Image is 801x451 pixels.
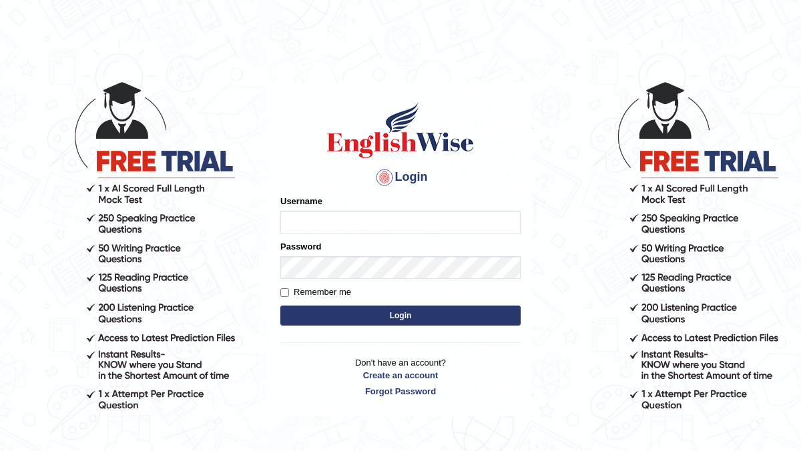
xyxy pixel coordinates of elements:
[280,306,521,326] button: Login
[280,167,521,188] h4: Login
[280,369,521,382] a: Create an account
[280,356,521,398] p: Don't have an account?
[280,288,289,297] input: Remember me
[280,385,521,398] a: Forgot Password
[280,195,322,207] label: Username
[280,286,351,299] label: Remember me
[324,100,477,160] img: Logo of English Wise sign in for intelligent practice with AI
[280,240,321,253] label: Password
